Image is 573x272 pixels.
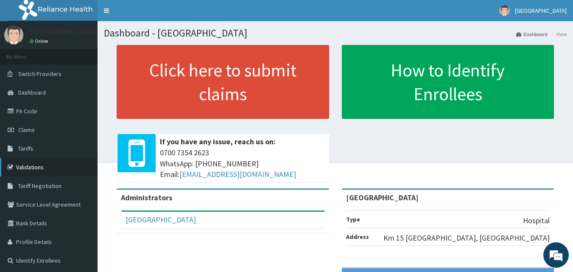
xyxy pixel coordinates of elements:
[160,137,276,146] b: If you have any issue, reach us on:
[179,169,296,179] a: [EMAIL_ADDRESS][DOMAIN_NAME]
[548,31,567,38] li: Here
[346,233,369,241] b: Address
[117,45,329,119] a: Click here to submit claims
[383,233,550,244] p: Km 15 [GEOGRAPHIC_DATA], [GEOGRAPHIC_DATA]
[346,193,419,202] strong: [GEOGRAPHIC_DATA]
[30,28,100,35] p: [GEOGRAPHIC_DATA]
[4,25,23,45] img: User Image
[126,215,196,224] a: [GEOGRAPHIC_DATA]
[516,31,548,38] a: Dashboard
[18,182,61,190] span: Tariff Negotiation
[30,38,50,44] a: Online
[18,89,46,96] span: Dashboard
[160,147,325,180] span: 0700 7354 2623 WhatsApp: [PHONE_NUMBER] Email:
[515,7,567,14] span: [GEOGRAPHIC_DATA]
[18,145,34,152] span: Tariffs
[121,193,172,202] b: Administrators
[346,216,360,223] b: Type
[523,215,550,226] p: Hospital
[342,45,554,119] a: How to Identify Enrollees
[499,6,510,16] img: User Image
[18,126,35,134] span: Claims
[104,28,567,39] h1: Dashboard - [GEOGRAPHIC_DATA]
[18,70,61,78] span: Switch Providers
